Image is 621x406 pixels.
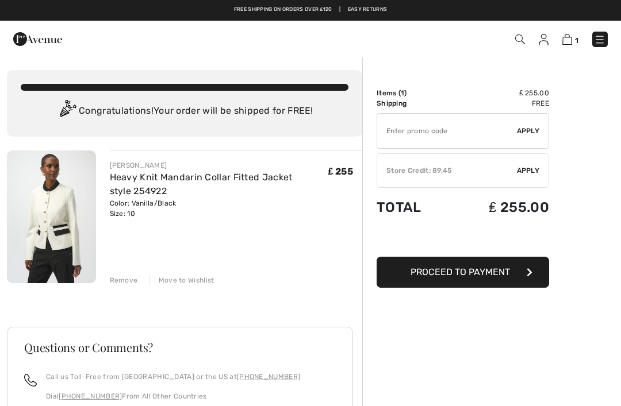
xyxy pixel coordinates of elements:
[110,160,328,171] div: [PERSON_NAME]
[450,188,549,227] td: ₤ 255.00
[401,89,404,97] span: 1
[56,100,79,123] img: Congratulation2.svg
[110,198,328,219] div: Color: Vanilla/Black Size: 10
[562,32,578,46] a: 1
[411,266,510,277] span: Proceed to Payment
[348,6,388,14] a: Easy Returns
[377,165,517,176] div: Store Credit: 89.45
[517,165,540,176] span: Apply
[24,342,336,353] h3: Questions or Comments?
[110,275,138,285] div: Remove
[110,172,293,196] a: Heavy Knit Mandarin Collar Fitted Jacket style 254922
[377,114,517,148] input: Promo code
[24,374,37,386] img: call
[575,36,578,45] span: 1
[377,88,450,98] td: Items ( )
[237,373,300,381] a: [PHONE_NUMBER]
[450,98,549,109] td: Free
[517,126,540,136] span: Apply
[377,98,450,109] td: Shipping
[539,34,549,45] img: My Info
[59,392,122,400] a: [PHONE_NUMBER]
[339,6,340,14] span: |
[515,34,525,44] img: Search
[149,275,214,285] div: Move to Wishlist
[377,257,549,288] button: Proceed to Payment
[562,34,572,45] img: Shopping Bag
[377,227,549,253] iframe: PayPal
[234,6,332,14] a: Free shipping on orders over ₤120
[13,28,62,51] img: 1ère Avenue
[46,372,300,382] p: Call us Toll-Free from [GEOGRAPHIC_DATA] or the US at
[13,33,62,44] a: 1ère Avenue
[21,100,348,123] div: Congratulations! Your order will be shipped for FREE!
[328,166,353,177] span: ₤ 255
[46,391,300,401] p: Dial From All Other Countries
[450,88,549,98] td: ₤ 255.00
[594,34,605,45] img: Menu
[377,188,450,227] td: Total
[7,150,96,283] img: Heavy Knit Mandarin Collar Fitted Jacket style 254922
